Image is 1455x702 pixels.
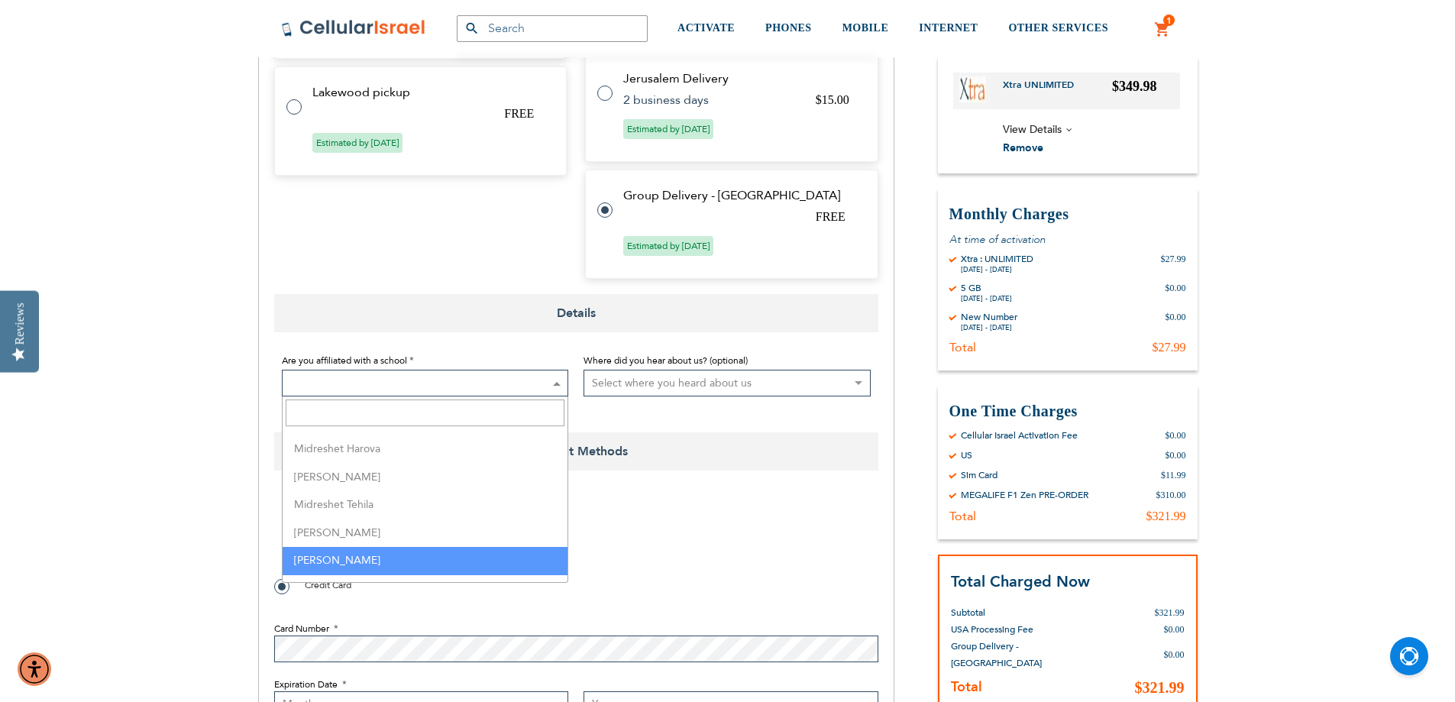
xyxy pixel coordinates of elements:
[1003,141,1043,155] span: Remove
[961,293,1012,302] div: [DATE] - [DATE]
[312,86,548,99] td: Lakewood pickup
[1146,508,1186,523] div: $321.99
[949,508,976,523] div: Total
[951,623,1033,636] span: USA Processing Fee
[13,302,27,345] div: Reviews
[1166,281,1186,302] div: $0.00
[1161,252,1186,273] div: $27.99
[1135,679,1185,696] span: $321.99
[949,339,976,354] div: Total
[283,464,568,492] li: [PERSON_NAME]
[816,210,846,223] span: FREE
[961,429,1078,441] div: Cellular Israel Activation Fee
[959,76,985,102] img: Xtra UNLIMITED
[286,400,565,426] input: Search
[312,133,403,153] span: Estimated by [DATE]
[283,547,568,575] li: [PERSON_NAME]
[623,72,859,86] td: Jerusalem Delivery
[961,281,1012,293] div: 5 GB
[961,310,1017,322] div: New Number
[623,236,713,256] span: Estimated by [DATE]
[1003,121,1062,136] span: View Details
[842,22,889,34] span: MOBILE
[1003,78,1085,102] a: Xtra UNLIMITED
[457,15,648,42] input: Search
[949,400,1186,421] h3: One Time Charges
[961,488,1088,500] div: MEGALIFE F1 Zen PRE-ORDER
[1156,488,1186,500] div: $310.00
[274,432,878,471] span: Payment Methods
[949,203,1186,224] h3: Monthly Charges
[961,264,1033,273] div: [DATE] - [DATE]
[283,435,568,464] li: Midreshet Harova
[274,678,338,691] span: Expiration Date
[623,119,713,139] span: Estimated by [DATE]
[1164,649,1185,660] span: $0.00
[283,575,568,603] li: Mir
[504,107,534,120] span: FREE
[1166,310,1186,332] div: $0.00
[1153,339,1186,354] div: $27.99
[961,252,1033,264] div: Xtra : UNLIMITED
[919,22,978,34] span: INTERNET
[961,448,972,461] div: US
[1166,448,1186,461] div: $0.00
[1154,21,1171,39] a: 1
[951,640,1042,669] span: Group Delivery - [GEOGRAPHIC_DATA]
[677,22,735,34] span: ACTIVATE
[1155,607,1185,618] span: $321.99
[961,322,1017,332] div: [DATE] - [DATE]
[274,294,878,332] span: Details
[281,19,426,37] img: Cellular Israel Logo
[584,354,748,367] span: Where did you hear about us? (optional)
[1166,15,1172,27] span: 1
[951,593,1070,621] th: Subtotal
[623,93,797,107] td: 2 business days
[282,354,407,367] span: Are you affiliated with a school
[283,519,568,548] li: [PERSON_NAME]
[1164,624,1185,635] span: $0.00
[305,579,351,591] span: Credit Card
[961,468,997,480] div: Sim Card
[951,571,1090,591] strong: Total Charged Now
[283,491,568,519] li: Midreshet Tehila
[816,93,849,106] span: $15.00
[765,22,812,34] span: PHONES
[1112,78,1157,93] span: $349.98
[18,652,51,686] div: Accessibility Menu
[623,189,859,202] td: Group Delivery - [GEOGRAPHIC_DATA]
[951,678,982,697] strong: Total
[1161,468,1186,480] div: $11.99
[1166,429,1186,441] div: $0.00
[1008,22,1108,34] span: OTHER SERVICES
[949,231,1186,246] p: At time of activation
[274,623,329,635] span: Card Number
[274,505,506,565] iframe: reCAPTCHA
